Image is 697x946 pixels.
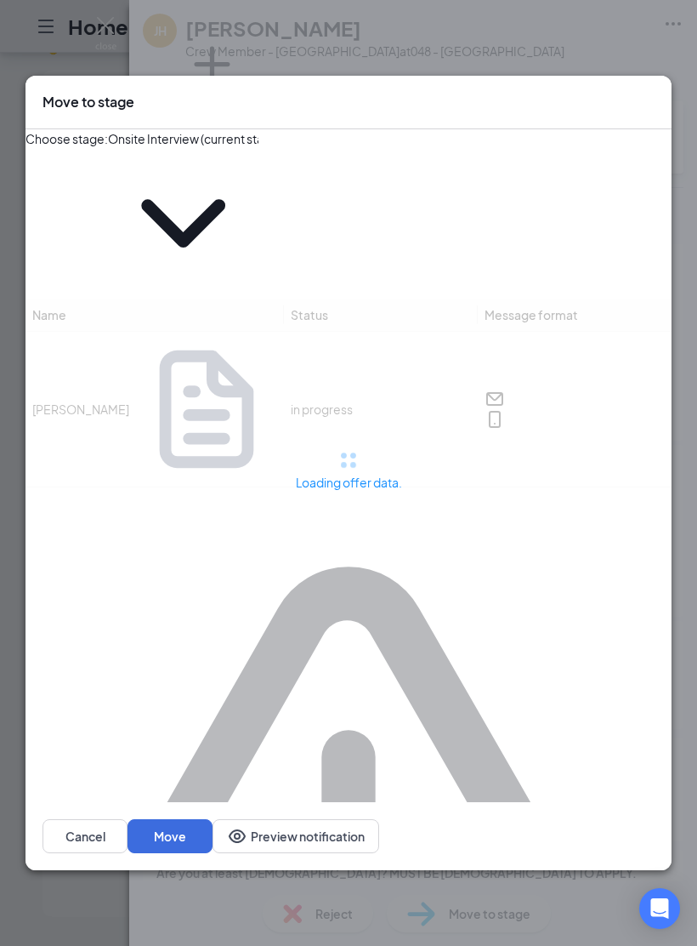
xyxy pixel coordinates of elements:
[25,469,671,492] div: Loading offer data.
[127,819,212,853] button: Move
[25,129,108,299] span: Choose stage :
[227,826,247,846] svg: Eye
[212,819,379,853] button: Preview notificationEye
[108,148,258,299] svg: ChevronDown
[42,819,127,853] button: Cancel
[42,93,134,111] h3: Move to stage
[639,888,680,929] div: Open Intercom Messenger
